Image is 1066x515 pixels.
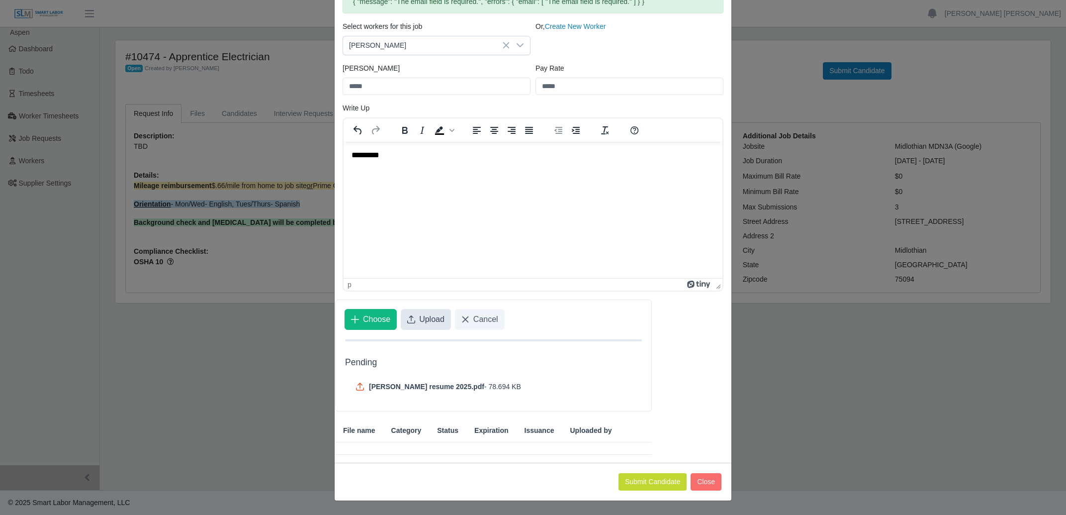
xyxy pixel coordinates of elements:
span: File name [343,425,375,436]
span: Choose [363,313,390,325]
button: Choose [345,309,397,330]
div: Or, [533,21,726,55]
span: Status [437,425,458,436]
button: Align left [468,123,485,137]
button: Undo [350,123,366,137]
label: Pay Rate [535,63,564,74]
a: Powered by Tiny [687,281,712,289]
button: Upload [401,309,451,330]
div: p [348,281,352,289]
span: Category [391,425,422,436]
button: Help [626,123,643,137]
span: Issuance [525,425,554,436]
button: Align center [486,123,503,137]
h5: Pending [345,357,642,368]
span: - 78.694 KB [484,382,521,392]
button: Clear formatting [597,123,614,137]
span: Uploaded by [570,425,612,436]
button: Cancel [455,309,505,330]
button: Submit Candidate [619,473,687,491]
button: Italic [414,123,431,137]
label: [PERSON_NAME] [343,63,400,74]
span: [PERSON_NAME] resume 2025.pdf [369,382,484,392]
label: Select workers for this job [343,21,422,32]
span: Upload [419,313,444,325]
span: Expiration [474,425,508,436]
label: Write Up [343,103,369,113]
span: Cancel [473,313,498,325]
span: Armando Godinez [343,36,510,55]
button: Close [691,473,721,491]
button: Bold [396,123,413,137]
button: Align right [503,123,520,137]
a: Create New Worker [545,22,606,30]
button: Increase indent [567,123,584,137]
div: Press the Up and Down arrow keys to resize the editor. [712,279,722,291]
iframe: Rich Text Area [344,142,722,278]
div: Background color Black [431,123,456,137]
button: Redo [367,123,384,137]
button: Justify [521,123,537,137]
button: Decrease indent [550,123,567,137]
